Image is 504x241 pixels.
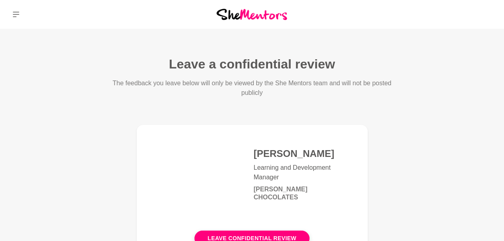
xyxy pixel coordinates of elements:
a: Trudi Conway [475,5,494,24]
img: She Mentors Logo [217,9,287,20]
h4: [PERSON_NAME] [254,148,348,160]
h6: [PERSON_NAME] Chocolates [254,185,348,201]
p: The feedback you leave below will only be viewed by the She Mentors team and will not be posted p... [111,78,393,98]
h1: Leave a confidential review [169,56,335,72]
p: Learning and Development Manager [254,163,348,182]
